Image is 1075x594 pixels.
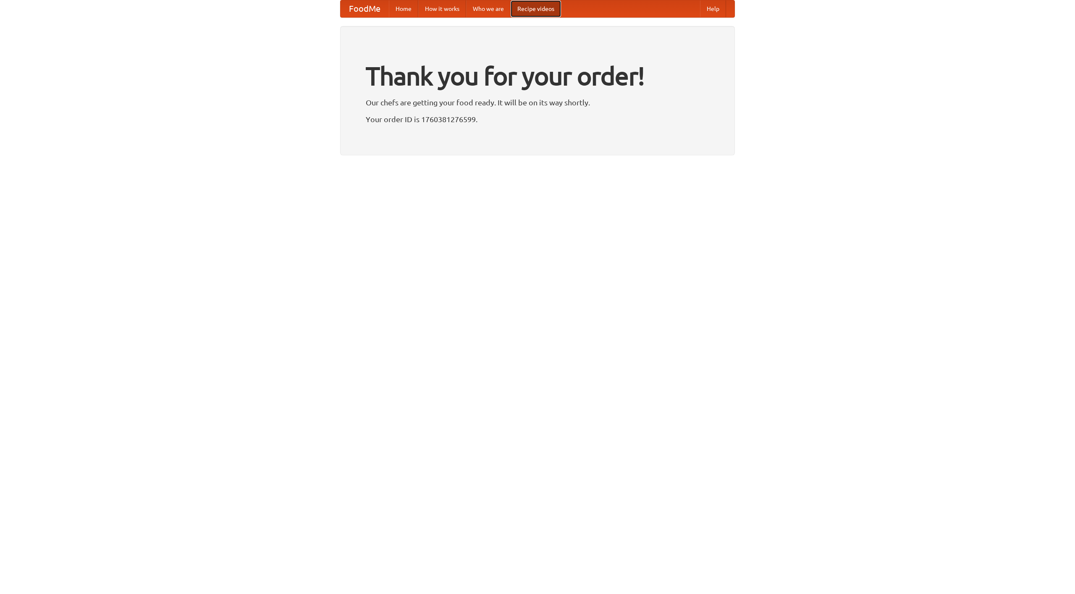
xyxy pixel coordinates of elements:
a: How it works [418,0,466,17]
h1: Thank you for your order! [366,56,709,96]
a: FoodMe [341,0,389,17]
a: Home [389,0,418,17]
p: Our chefs are getting your food ready. It will be on its way shortly. [366,96,709,109]
a: Help [700,0,726,17]
p: Your order ID is 1760381276599. [366,113,709,126]
a: Who we are [466,0,511,17]
a: Recipe videos [511,0,561,17]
